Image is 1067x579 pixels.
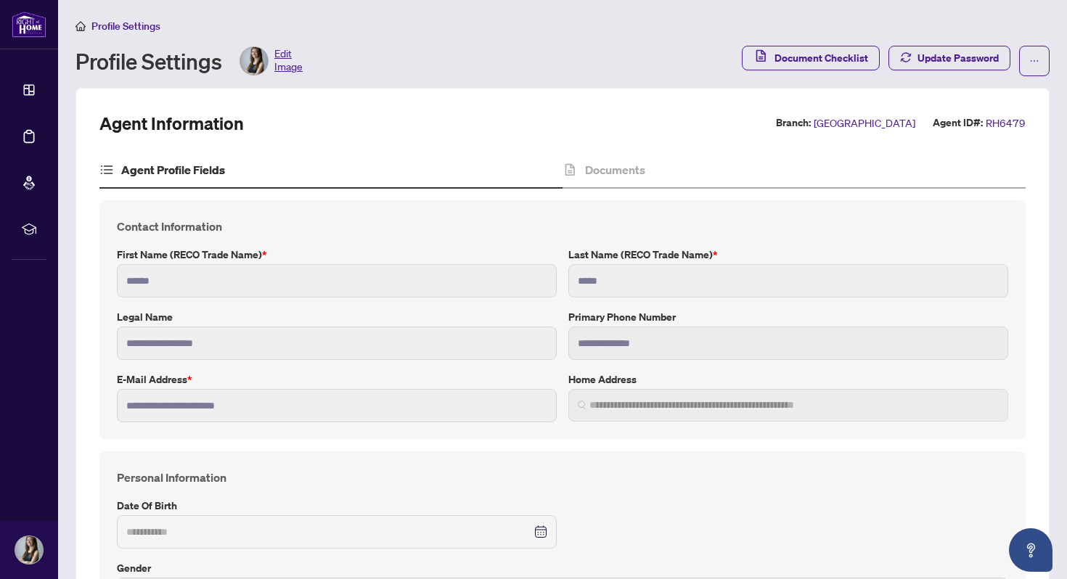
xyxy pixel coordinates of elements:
[776,115,811,131] label: Branch:
[578,401,586,409] img: search_icon
[585,161,645,178] h4: Documents
[1029,56,1039,66] span: ellipsis
[274,46,303,75] span: Edit Image
[117,560,1008,576] label: Gender
[121,161,225,178] h4: Agent Profile Fields
[12,11,46,38] img: logo
[568,371,1008,387] label: Home Address
[568,309,1008,325] label: Primary Phone Number
[917,46,999,70] span: Update Password
[99,112,244,135] h2: Agent Information
[117,469,1008,486] h4: Personal Information
[568,247,1008,263] label: Last Name (RECO Trade Name)
[15,536,43,564] img: Profile Icon
[1009,528,1052,572] button: Open asap
[91,20,160,33] span: Profile Settings
[933,115,983,131] label: Agent ID#:
[117,309,557,325] label: Legal Name
[75,46,303,75] div: Profile Settings
[117,371,557,387] label: E-mail Address
[814,115,915,131] span: [GEOGRAPHIC_DATA]
[117,247,557,263] label: First Name (RECO Trade Name)
[240,47,268,75] img: Profile Icon
[774,46,868,70] span: Document Checklist
[742,46,880,70] button: Document Checklist
[117,218,1008,235] h4: Contact Information
[986,115,1026,131] span: RH6479
[888,46,1010,70] button: Update Password
[75,21,86,31] span: home
[117,498,557,514] label: Date of Birth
